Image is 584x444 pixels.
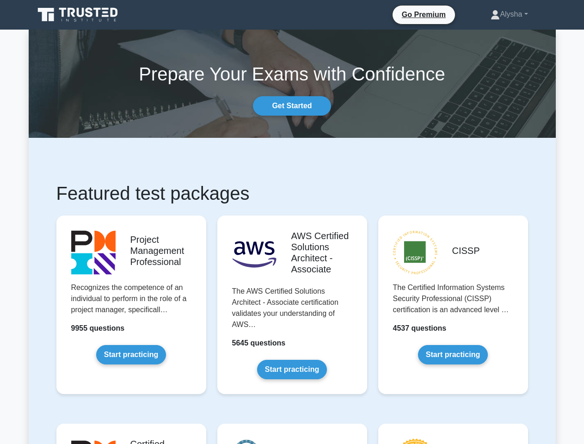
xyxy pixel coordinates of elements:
h1: Prepare Your Exams with Confidence [29,63,556,85]
h1: Featured test packages [56,182,528,204]
a: Alysha [468,5,550,24]
a: Start practicing [257,360,327,379]
a: Go Premium [396,9,451,20]
a: Start practicing [96,345,166,364]
a: Get Started [253,96,331,116]
a: Start practicing [418,345,488,364]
